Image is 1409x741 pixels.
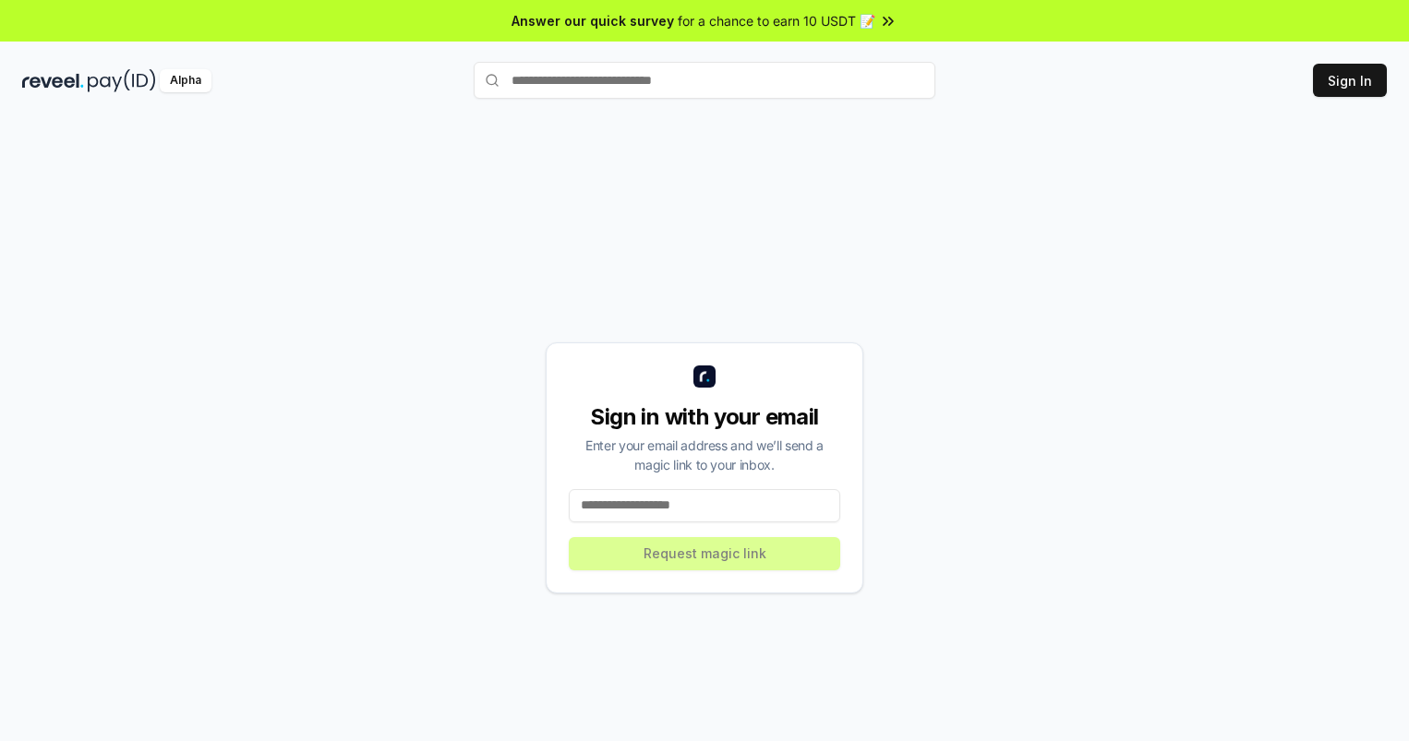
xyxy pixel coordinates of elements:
img: pay_id [88,69,156,92]
img: logo_small [693,365,716,388]
div: Alpha [160,69,211,92]
img: reveel_dark [22,69,84,92]
span: Answer our quick survey [512,11,674,30]
div: Enter your email address and we’ll send a magic link to your inbox. [569,436,840,474]
div: Sign in with your email [569,402,840,432]
button: Sign In [1313,64,1387,97]
span: for a chance to earn 10 USDT 📝 [678,11,875,30]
